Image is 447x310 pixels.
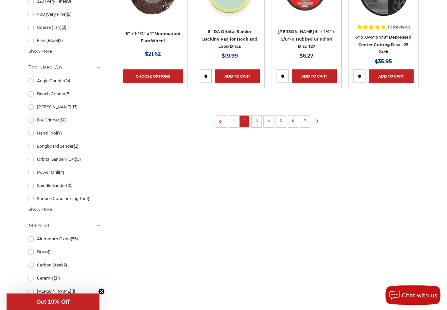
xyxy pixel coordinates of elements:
[28,193,101,205] a: Surface Conditioning Tool
[65,92,71,97] span: (8)
[290,118,296,125] a: 6
[71,105,78,110] span: (17)
[388,25,410,29] span: 16 Reviews
[36,299,70,305] span: Get 10% Off
[28,207,52,213] span: Show More
[28,180,101,191] a: Spindle Sander
[28,141,101,152] a: Longboard Sander
[222,53,238,59] span: $19.99
[28,48,52,55] span: Show More
[292,70,337,83] a: Add to Cart
[7,294,99,310] div: Get 10% OffClose teaser
[253,118,260,125] a: 3
[355,35,412,55] a: 6" x .045" x 7/8" Depressed Center Cutting Disc - 25 Pack
[28,273,101,284] a: Ceramic
[28,128,101,139] a: Hand Tool
[62,263,67,268] span: (5)
[57,131,62,136] span: (7)
[48,250,52,255] span: (1)
[54,276,60,281] span: (31)
[28,246,101,258] a: Brass
[28,35,101,46] a: Fine (Blue)
[215,70,260,83] a: Add to Cart
[98,288,105,295] button: Close teaser
[302,118,308,125] a: 7
[71,237,78,242] span: (95)
[125,31,181,44] a: 6” x 1-1/2” x 1” Unmounted Flap Wheel
[28,88,101,100] a: Bench Grinder
[402,292,437,299] span: Chat with us
[265,118,272,125] a: 4
[202,29,257,49] a: 6” DA Orbital Sander Backing Pad for Hook and Loop Discs
[28,22,101,33] a: Coarse (Tan)
[369,70,414,83] a: Add to Cart
[59,118,67,123] span: (30)
[277,118,284,125] a: 5
[145,51,161,57] span: $21.62
[28,75,101,87] a: Angle Grinder
[28,233,101,245] a: Aluminum Oxide
[67,12,72,17] span: (9)
[74,144,79,149] span: (2)
[123,70,183,83] a: Choose Options
[28,260,101,271] a: Carbon Steel
[278,29,335,49] a: [PERSON_NAME] 6" x 1/4" x 5/8"-11 Hubbed Grinding Disc T27
[28,167,101,178] a: Power Drill
[385,285,440,305] button: Chat with us
[231,118,237,125] a: 1
[28,154,101,165] a: Orbital Sander / DA
[375,59,392,65] span: $35.95
[59,170,64,175] span: (4)
[28,222,101,230] h5: Material
[64,79,72,83] span: (24)
[66,183,73,188] span: (10)
[241,118,248,125] a: 2
[299,53,313,59] span: $6.27
[28,64,101,72] h5: Tool Used On
[62,25,66,30] span: (2)
[75,157,81,162] span: (15)
[88,196,92,201] span: (1)
[28,115,101,126] a: Die Grinder
[28,286,101,297] a: [PERSON_NAME]
[28,9,101,20] a: 400 (Very Fine)
[71,289,75,294] span: (1)
[58,38,63,43] span: (2)
[28,101,101,113] a: [PERSON_NAME]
